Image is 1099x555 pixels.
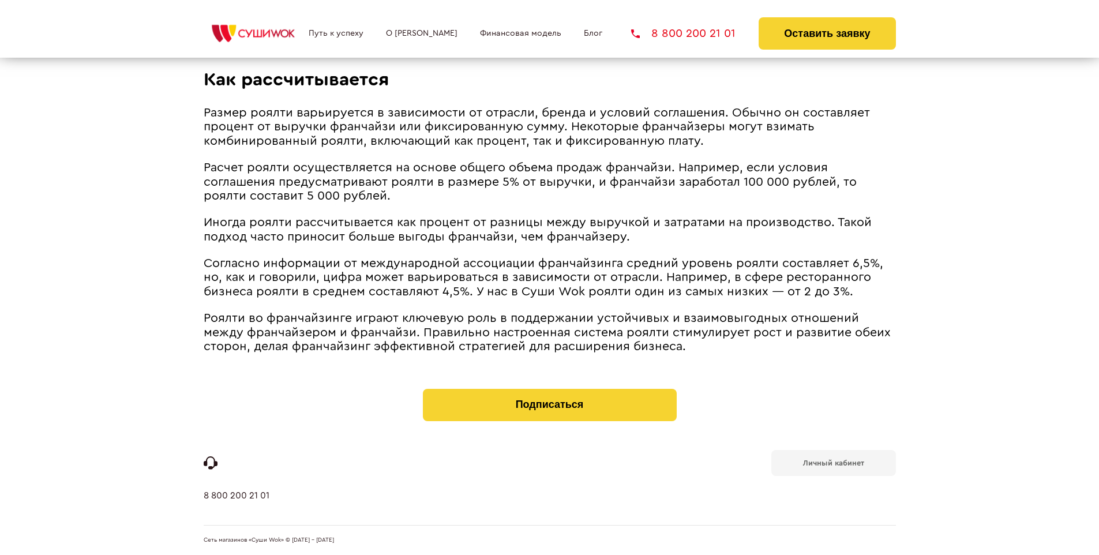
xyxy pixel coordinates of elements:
[759,17,895,50] button: Оставить заявку
[480,29,561,38] a: Финансовая модель
[803,459,864,467] b: Личный кабинет
[204,490,269,525] a: 8 800 200 21 01
[651,28,736,39] span: 8 800 200 21 01
[423,389,677,421] button: Подписаться
[204,162,857,202] span: Расчет роялти осуществляется на основе общего объема продаж франчайзи. Например, если условия сог...
[204,312,891,352] span: Роялти во франчайзинге играют ключевую роль в поддержании устойчивых и взаимовыгодных отношений м...
[771,450,896,476] a: Личный кабинет
[386,29,457,38] a: О [PERSON_NAME]
[204,537,334,544] span: Сеть магазинов «Суши Wok» © [DATE] - [DATE]
[204,107,870,147] span: Размер роялти варьируется в зависимости от отрасли, бренда и условий соглашения. Обычно он состав...
[584,29,602,38] a: Блог
[309,29,363,38] a: Путь к успеху
[631,28,736,39] a: 8 800 200 21 01
[204,216,872,243] span: Иногда роялти рассчитывается как процент от разницы между выручкой и затратами на производство. Т...
[204,70,389,89] span: Как рассчитывается
[204,257,883,298] span: Согласно информации от международной ассоциации франчайзинга средний уровень роялти составляет 6,...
